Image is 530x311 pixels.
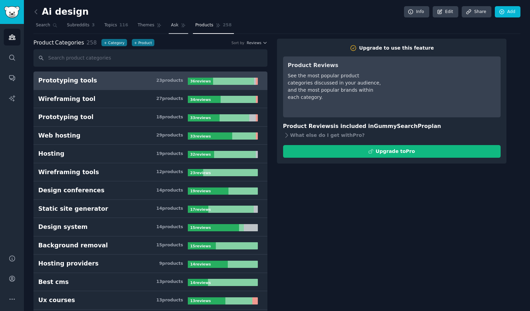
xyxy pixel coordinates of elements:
b: 19 review s [190,189,211,193]
b: 14 review s [190,262,211,266]
div: Ux courses [38,296,75,304]
a: Design conferences14products19reviews [33,181,267,200]
span: Reviews [247,40,262,45]
a: Subreddits3 [65,20,97,34]
div: 13 product s [156,279,183,285]
span: 3 [92,22,95,28]
b: 34 review s [190,98,211,102]
div: 13 product s [156,297,183,303]
div: 23 product s [156,78,183,84]
a: Hosting providers9products14reviews [33,255,267,273]
div: What else do I get with Pro ? [283,131,501,140]
span: + [104,40,107,45]
a: Add [495,6,520,18]
div: See the most popular product categories discussed in your audience, and the most popular brands w... [288,72,384,101]
span: + [134,40,137,45]
button: +Category [101,39,127,46]
div: Sort by [232,40,245,45]
div: Prototyping tool [38,113,94,121]
b: 33 review s [190,116,211,120]
div: 27 product s [156,96,183,102]
a: Edit [433,6,458,18]
div: Upgrade to Pro [376,148,415,155]
h2: Ai design [33,7,89,17]
span: Ask [171,22,179,28]
div: Prototyping tools [38,76,97,85]
a: Ask [169,20,188,34]
a: Search [33,20,60,34]
b: 32 review s [190,152,211,156]
b: 15 review s [190,225,211,230]
span: Themes [138,22,154,28]
div: 15 product s [156,242,183,248]
div: Design conferences [38,186,104,195]
div: 14 product s [156,206,183,212]
a: Static site generator14products17reviews [33,200,267,218]
b: 33 review s [190,134,211,138]
a: Ux courses13products13reviews [33,291,267,310]
a: Products258 [193,20,234,34]
span: Search [36,22,50,28]
span: Topics [104,22,117,28]
a: Themes [135,20,164,34]
div: 19 product s [156,151,183,157]
a: Wireframing tool27products34reviews [33,90,267,108]
div: 12 product s [156,169,183,175]
span: GummySearch Pro [374,123,428,129]
div: 14 product s [156,224,183,230]
a: Hosting19products32reviews [33,145,267,163]
h3: Product Reviews is included in plan [283,122,501,131]
b: 23 review s [190,171,211,175]
a: Info [404,6,429,18]
button: +Product [132,39,154,46]
span: Products [195,22,213,28]
div: Design system [38,223,88,231]
div: Upgrade to use this feature [359,44,434,52]
span: 258 [223,22,232,28]
div: Wireframing tool [38,95,96,103]
b: 36 review s [190,79,211,83]
span: 258 [86,39,97,46]
a: Web hosting29products33reviews [33,127,267,145]
b: 15 review s [190,244,211,248]
div: 9 product s [159,261,183,267]
div: 29 product s [156,132,183,139]
div: 14 product s [156,187,183,194]
h3: Product Reviews [288,61,384,70]
a: Share [462,6,491,18]
span: Categories [33,39,84,47]
a: Background removal15products15reviews [33,236,267,255]
b: 14 review s [190,281,211,285]
a: Prototyping tool18products33reviews [33,108,267,127]
a: Design system14products15reviews [33,218,267,236]
input: Search product categories [33,49,267,67]
span: 116 [120,22,128,28]
div: Hosting providers [38,259,99,268]
b: 17 review s [190,207,211,211]
div: Background removal [38,241,108,250]
a: Best cms13products14reviews [33,273,267,291]
a: Wireframing tools12products23reviews [33,163,267,182]
div: Wireframing tools [38,168,99,177]
a: Prototyping tools23products36reviews [33,72,267,90]
div: Hosting [38,150,64,158]
span: Product [33,39,54,47]
div: Static site generator [38,205,108,213]
img: GummySearch logo [4,6,20,18]
button: Upgrade toPro [283,145,501,158]
div: Web hosting [38,131,80,140]
button: Reviews [247,40,267,45]
div: 18 product s [156,114,183,120]
span: Subreddits [67,22,89,28]
div: Best cms [38,278,69,286]
a: Topics116 [102,20,130,34]
b: 13 review s [190,299,211,303]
